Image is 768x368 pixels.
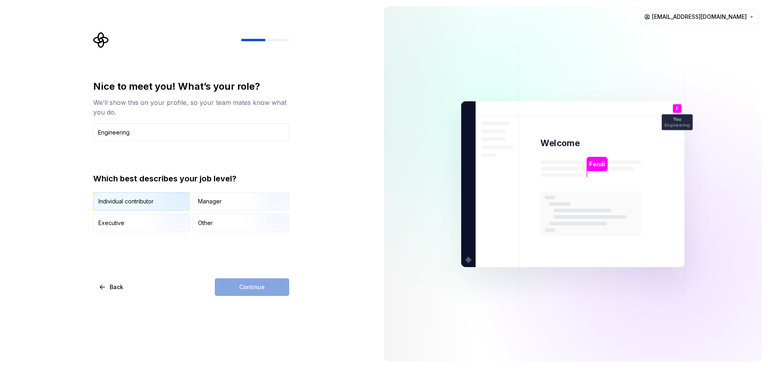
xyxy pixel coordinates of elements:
[98,197,154,205] div: Individual contributor
[540,137,580,149] p: Welcome
[93,80,289,93] div: Nice to meet you! What’s your role?
[652,13,747,21] span: [EMAIL_ADDRESS][DOMAIN_NAME]
[110,283,123,291] span: Back
[98,219,124,227] div: Executive
[589,159,605,168] p: Fendi
[665,123,690,127] p: Engineering
[93,278,130,296] button: Back
[93,123,289,141] input: Job title
[93,32,109,48] svg: Supernova Logo
[198,219,213,227] div: Other
[93,98,289,117] div: We’ll show this on your profile, so your team mates know what you do.
[640,10,758,24] button: [EMAIL_ADDRESS][DOMAIN_NAME]
[676,106,678,111] p: F
[673,117,681,121] p: You
[198,197,222,205] div: Manager
[93,173,289,184] div: Which best describes your job level?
